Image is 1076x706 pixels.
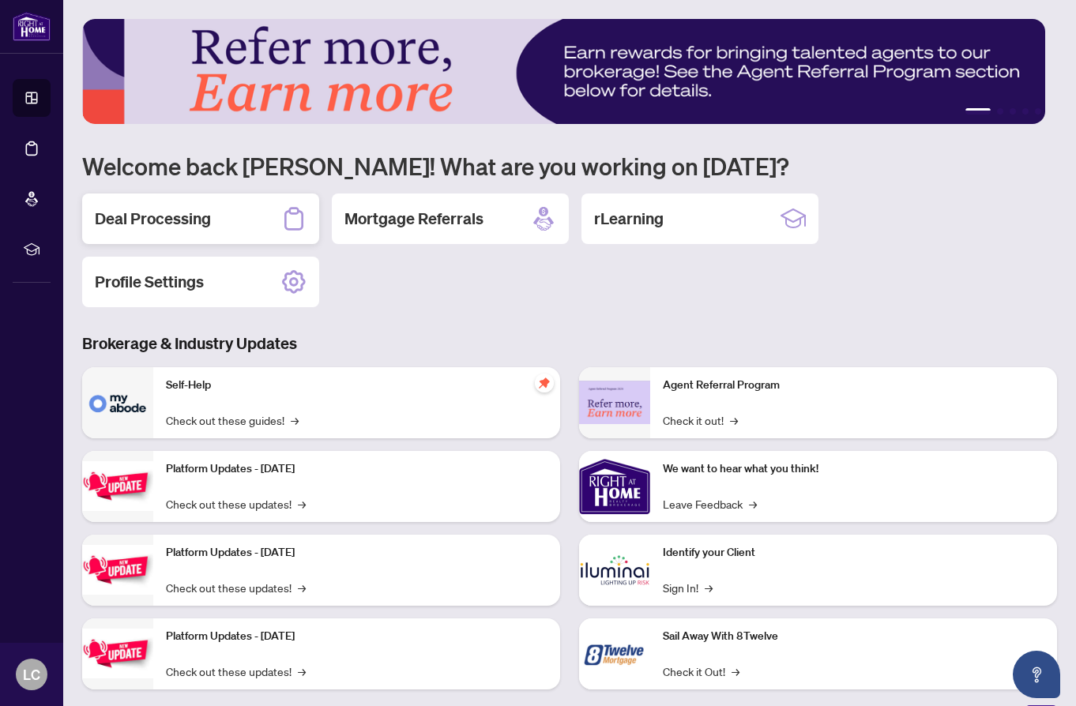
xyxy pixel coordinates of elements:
[166,663,306,680] a: Check out these updates!→
[663,411,738,429] a: Check it out!→
[663,377,1044,394] p: Agent Referral Program
[95,208,211,230] h2: Deal Processing
[997,108,1003,115] button: 2
[579,618,650,689] img: Sail Away With 8Twelve
[663,460,1044,478] p: We want to hear what you think!
[291,411,299,429] span: →
[166,377,547,394] p: Self-Help
[166,495,306,513] a: Check out these updates!→
[579,381,650,424] img: Agent Referral Program
[23,663,40,685] span: LC
[705,579,713,596] span: →
[82,19,1045,124] img: Slide 0
[1022,108,1029,115] button: 4
[82,629,153,678] img: Platform Updates - June 23, 2025
[344,208,483,230] h2: Mortgage Referrals
[82,367,153,438] img: Self-Help
[95,271,204,293] h2: Profile Settings
[535,374,554,392] span: pushpin
[13,12,51,41] img: logo
[1035,108,1041,115] button: 5
[749,495,757,513] span: →
[166,628,547,645] p: Platform Updates - [DATE]
[1010,108,1016,115] button: 3
[965,108,991,115] button: 1
[663,495,757,513] a: Leave Feedback→
[166,460,547,478] p: Platform Updates - [DATE]
[579,451,650,522] img: We want to hear what you think!
[82,545,153,595] img: Platform Updates - July 8, 2025
[730,411,738,429] span: →
[82,151,1057,181] h1: Welcome back [PERSON_NAME]! What are you working on [DATE]?
[663,628,1044,645] p: Sail Away With 8Twelve
[732,663,739,680] span: →
[298,579,306,596] span: →
[579,535,650,606] img: Identify your Client
[298,495,306,513] span: →
[166,544,547,561] p: Platform Updates - [DATE]
[166,411,299,429] a: Check out these guides!→
[1013,651,1060,698] button: Open asap
[663,544,1044,561] p: Identify your Client
[663,579,713,596] a: Sign In!→
[82,332,1057,355] h3: Brokerage & Industry Updates
[166,579,306,596] a: Check out these updates!→
[594,208,664,230] h2: rLearning
[663,663,739,680] a: Check it Out!→
[82,461,153,511] img: Platform Updates - July 21, 2025
[298,663,306,680] span: →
